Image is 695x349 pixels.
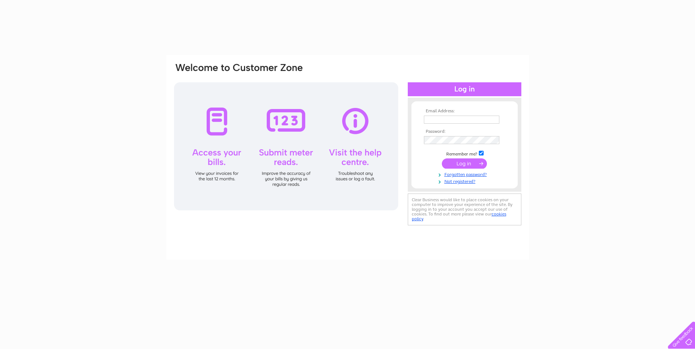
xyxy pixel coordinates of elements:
[424,170,507,177] a: Forgotten password?
[422,109,507,114] th: Email Address:
[422,129,507,134] th: Password:
[408,194,521,225] div: Clear Business would like to place cookies on your computer to improve your experience of the sit...
[412,211,506,221] a: cookies policy
[422,150,507,157] td: Remember me?
[442,158,487,169] input: Submit
[424,177,507,184] a: Not registered?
